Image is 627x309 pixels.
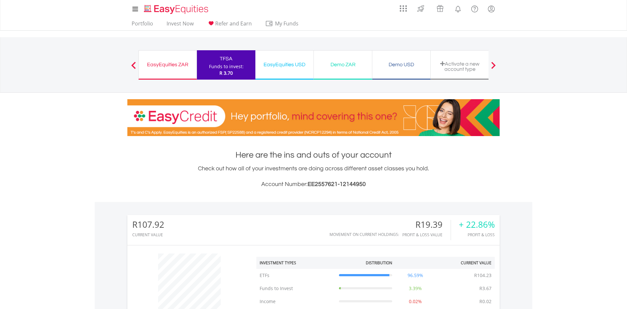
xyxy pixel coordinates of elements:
[215,20,252,27] span: Refer and Earn
[435,61,485,72] div: Activate a new account type
[127,99,500,136] img: EasyCredit Promotion Banner
[459,220,495,229] div: + 22.86%
[395,2,411,12] a: AppsGrid
[402,233,451,237] div: Profit & Loss Value
[132,233,164,237] div: CURRENT VALUE
[330,232,399,237] div: Movement on Current Holdings:
[201,54,251,63] div: TFSA
[435,3,445,14] img: vouchers-v2.svg
[376,60,426,69] div: Demo USD
[483,2,500,16] a: My Profile
[143,4,211,15] img: EasyEquities_Logo.png
[256,295,336,308] td: Income
[164,20,196,30] a: Invest Now
[476,282,495,295] td: R3.67
[430,2,450,14] a: Vouchers
[132,220,164,229] div: R107.92
[209,63,244,70] div: Funds to invest:
[256,269,336,282] td: ETFs
[400,5,407,12] img: grid-menu-icon.svg
[256,257,336,269] th: Investment Types
[395,282,435,295] td: 3.39%
[415,3,426,14] img: thrive-v2.svg
[366,260,392,266] div: Distribution
[127,149,500,161] h1: Here are the ins and outs of your account
[395,269,435,282] td: 96.59%
[435,257,495,269] th: Current Value
[219,70,233,76] span: R 3.70
[450,2,466,15] a: Notifications
[143,60,193,69] div: EasyEquities ZAR
[265,19,308,28] span: My Funds
[466,2,483,15] a: FAQ's and Support
[127,164,500,189] div: Check out how all of your investments are doing across different asset classes you hold.
[459,233,495,237] div: Profit & Loss
[395,295,435,308] td: 0.02%
[471,269,495,282] td: R104.23
[476,295,495,308] td: R0.02
[259,60,310,69] div: EasyEquities USD
[204,20,254,30] a: Refer and Earn
[129,20,156,30] a: Portfolio
[141,2,211,15] a: Home page
[127,180,500,189] h3: Account Number:
[256,282,336,295] td: Funds to Invest
[308,181,366,187] span: EE2557621-12144950
[318,60,368,69] div: Demo ZAR
[402,220,451,229] div: R19.39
